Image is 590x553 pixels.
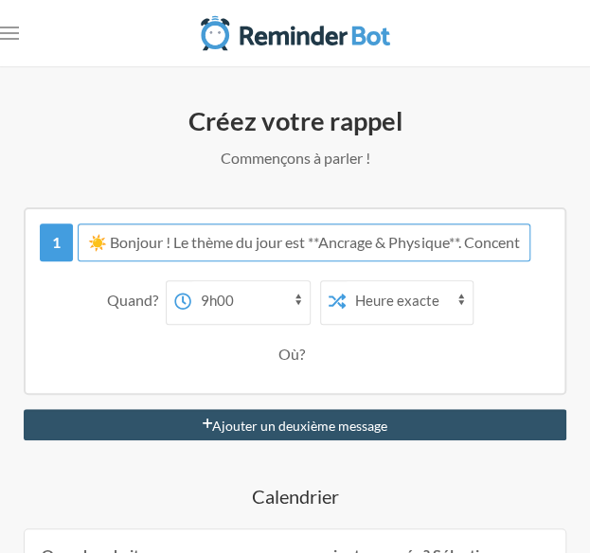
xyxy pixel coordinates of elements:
font: Ajouter un deuxième message [212,418,387,434]
font: Quand? [107,291,158,309]
input: Message [78,223,530,261]
font: Commençons à parler ! [221,149,370,167]
font: Calendrier [252,485,339,508]
button: Ajouter un deuxième message [24,409,566,439]
font: Créez votre rappel [188,105,402,136]
font: Où? [278,345,305,363]
img: Bot de rappel [201,14,390,52]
